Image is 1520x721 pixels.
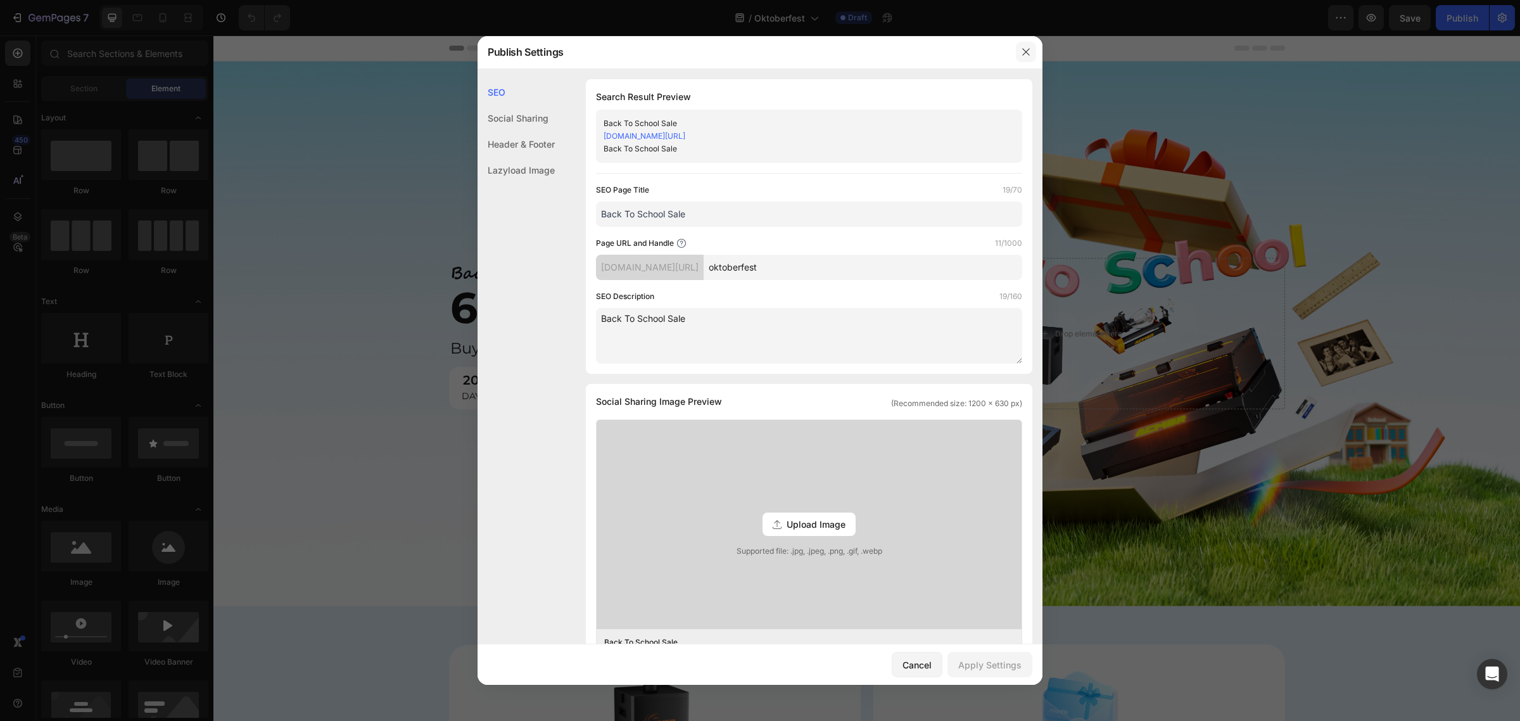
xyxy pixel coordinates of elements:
[995,237,1022,250] label: 11/1000
[237,246,331,298] span: 60%
[704,255,1022,280] input: Handle
[478,157,555,183] div: Lazyload Image
[902,658,932,672] div: Cancel
[604,143,994,155] div: Back To School Sale
[248,353,267,369] p: DAY
[236,302,643,324] h2: Buy P3 or P2 and Get a Free Gift
[395,353,413,369] p: SEC
[604,131,685,141] a: [DOMAIN_NAME][URL]
[1477,659,1507,689] div: Open Intercom Messenger
[597,546,1022,557] span: Supported file: .jpg, .jpeg, .png, .gif, .webp
[248,336,267,353] div: 20
[237,224,642,253] p: Back to School Sale
[596,89,1022,105] h1: Search Result Preview
[596,255,704,280] div: [DOMAIN_NAME][URL]
[596,201,1022,227] input: Title
[347,336,365,353] div: 38
[842,293,909,303] div: Drop element here
[298,336,317,353] div: 23
[958,658,1022,672] div: Apply Settings
[395,336,413,353] div: 15
[999,290,1022,303] label: 19/160
[891,398,1022,409] span: (Recommended size: 1200 x 630 px)
[478,105,555,131] div: Social Sharing
[478,35,1010,68] div: Publish Settings
[347,353,365,369] p: MIN
[596,237,674,250] label: Page URL and Handle
[596,394,722,409] span: Social Sharing Image Preview
[596,184,649,196] label: SEO Page Title
[947,652,1032,677] button: Apply Settings
[236,255,643,297] h2: off Exclusive
[604,117,994,130] div: Back To School Sale
[478,131,555,157] div: Header & Footer
[596,290,654,303] label: SEO Description
[604,637,994,648] div: Back To School Sale
[787,518,845,531] span: Upload Image
[892,652,942,677] button: Cancel
[1003,184,1022,196] label: 19/70
[298,353,317,369] p: HRS
[478,79,555,105] div: SEO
